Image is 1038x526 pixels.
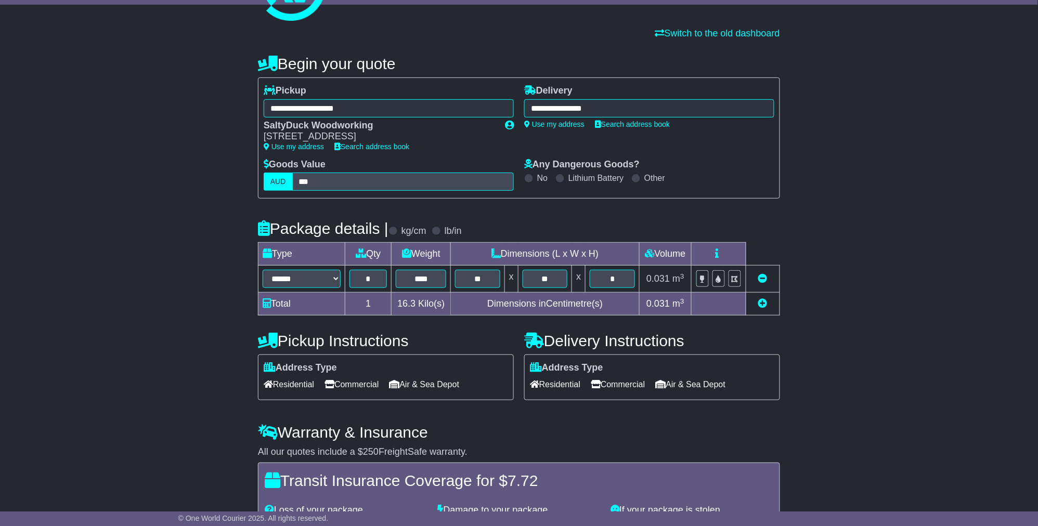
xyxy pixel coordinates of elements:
span: 16.3 [397,298,416,309]
label: AUD [264,173,293,191]
div: SaltyDuck Woodworking [264,120,495,131]
label: Other [644,173,665,183]
h4: Begin your quote [258,55,780,72]
h4: Delivery Instructions [524,332,780,349]
sup: 3 [680,272,684,280]
span: Air & Sea Depot [390,376,460,392]
label: Address Type [530,362,603,374]
span: Residential [530,376,580,392]
a: Use my address [264,142,324,151]
h4: Transit Insurance Coverage for $ [265,472,773,489]
span: 0.031 [646,273,670,284]
span: Residential [264,376,314,392]
td: Dimensions in Centimetre(s) [451,293,640,315]
div: All our quotes include a $ FreightSafe warranty. [258,446,780,458]
td: Dimensions (L x W x H) [451,243,640,266]
h4: Pickup Instructions [258,332,514,349]
td: Weight [392,243,451,266]
label: No [537,173,548,183]
td: Volume [639,243,691,266]
div: Loss of your package [259,505,433,516]
h4: Warranty & Insurance [258,424,780,441]
h4: Package details | [258,220,388,237]
span: m [672,298,684,309]
label: kg/cm [401,226,426,237]
a: Switch to the old dashboard [655,28,780,38]
a: Use my address [524,120,585,128]
label: Goods Value [264,159,326,170]
a: Remove this item [758,273,768,284]
a: Search address book [334,142,409,151]
a: Search address book [595,120,670,128]
a: Add new item [758,298,768,309]
span: © One World Courier 2025. All rights reserved. [178,514,329,522]
label: Pickup [264,85,306,97]
sup: 3 [680,297,684,305]
label: Delivery [524,85,573,97]
td: x [504,266,518,293]
td: x [572,266,586,293]
div: Damage to your package [433,505,606,516]
span: 0.031 [646,298,670,309]
div: [STREET_ADDRESS] [264,131,495,142]
td: Total [258,293,345,315]
span: Air & Sea Depot [656,376,726,392]
span: Commercial [591,376,645,392]
td: Type [258,243,345,266]
span: Commercial [325,376,379,392]
td: 1 [345,293,392,315]
label: Address Type [264,362,337,374]
span: m [672,273,684,284]
td: Kilo(s) [392,293,451,315]
span: 7.72 [508,472,538,489]
label: Lithium Battery [568,173,624,183]
label: lb/in [445,226,462,237]
span: 250 [363,446,379,457]
div: If your package is stolen [605,505,778,516]
label: Any Dangerous Goods? [524,159,640,170]
td: Qty [345,243,392,266]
